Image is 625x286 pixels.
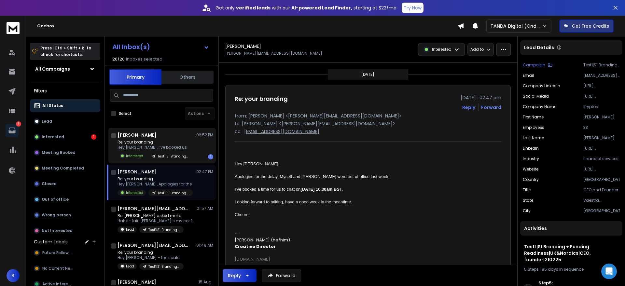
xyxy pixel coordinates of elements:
[523,73,534,78] p: Email
[126,264,134,269] p: Lead
[118,169,156,175] h1: [PERSON_NAME]
[523,104,556,109] p: Company Name
[30,246,100,259] button: Future Followup
[235,199,425,205] div: Looking forward to talking, have a good week in the meantime.
[228,272,241,279] div: Reply
[30,177,100,190] button: Closed
[118,205,189,212] h1: [PERSON_NAME][EMAIL_ADDRESS][DOMAIN_NAME]
[7,269,20,282] button: R
[148,227,180,232] p: Test1|S1 Branding + Funding Readiness|UK&Nordics|CEO, founder|210225
[235,211,425,218] div: Cheers,
[583,156,620,161] p: financial services
[520,221,622,236] div: Activities
[42,266,75,271] span: No Current Need
[583,198,620,203] p: Vaestra Goetaland County
[583,115,620,120] p: [PERSON_NAME]
[30,130,100,143] button: Interested1
[235,173,425,180] div: Apologies for the delay. Myself and [PERSON_NAME] were out of office last week!
[42,228,73,233] p: Not Interested
[118,279,156,285] h1: [PERSON_NAME]
[542,266,584,272] span: 95 days in sequence
[523,156,539,161] p: Industry
[583,62,620,68] p: Test1|S1 Branding + Funding Readiness|UK&Nordics|CEO, founder|210225
[126,190,143,195] p: Interested
[37,23,458,29] h1: Onebox
[404,5,422,11] p: Try Now
[524,44,554,51] p: Lead Details
[583,104,620,109] p: Kryptos
[30,224,100,237] button: Not Interested
[126,227,134,232] p: Lead
[524,267,618,272] div: |
[524,266,539,272] span: 5 Steps
[235,161,425,167] div: Hey [PERSON_NAME],
[524,243,618,263] h1: Test1|S1 Branding + Funding Readiness|UK&Nordics|CEO, founder|210225
[118,176,193,182] p: Re: your branding
[42,166,84,171] p: Meeting Completed
[161,70,214,84] button: Others
[225,43,261,49] h1: [PERSON_NAME]
[118,145,193,150] p: Hey [PERSON_NAME], I’ve booked us
[225,51,322,56] p: [PERSON_NAME][EMAIL_ADDRESS][DOMAIN_NAME]
[235,256,270,262] a: [DOMAIN_NAME]
[300,187,342,192] b: [DATE] 10.30am BST
[158,154,189,159] p: Test1|S1 Branding + Funding Readiness|UK&Nordics|CEO, founder|210225
[118,218,196,224] p: Haha- fair! [PERSON_NAME]’s my co-founder. Totally
[523,167,538,172] p: Website
[16,121,21,127] p: 1
[235,231,290,250] font: – [PERSON_NAME] (he/him)
[126,56,162,62] h3: Inboxes selected
[30,99,100,112] button: All Status
[109,69,161,85] button: Primary
[583,94,620,99] p: [URL][DOMAIN_NAME]
[244,128,319,135] p: [EMAIL_ADDRESS][DOMAIN_NAME]
[491,23,542,29] p: TANDA Digital (Kind Studio)
[30,162,100,175] button: Meeting Completed
[118,182,193,187] p: Hey [PERSON_NAME], Apologies for the
[42,134,64,140] p: Interested
[523,62,552,68] button: Campaign
[42,119,52,124] p: Lead
[523,146,539,151] p: LinkedIn
[481,104,501,111] div: Forward
[462,104,475,111] button: Reply
[118,242,189,249] h1: [PERSON_NAME][EMAIL_ADDRESS][DOMAIN_NAME]
[583,83,620,89] p: [URL][DOMAIN_NAME]
[523,94,549,99] p: Social Media
[35,66,70,72] h1: All Campaigns
[30,115,100,128] button: Lead
[223,269,257,282] button: Reply
[523,125,544,130] p: Employees
[470,47,484,52] p: Add to
[42,197,69,202] p: Out of office
[583,187,620,193] p: CEO and Founder
[235,94,288,103] h1: Re: your branding
[235,128,242,135] p: cc:
[30,62,100,75] button: All Campaigns
[30,86,100,95] h3: Filters
[118,255,184,260] p: Hey [PERSON_NAME] - the scale
[601,264,617,279] div: Open Intercom Messenger
[118,250,184,255] p: Re: your branding
[42,103,63,108] p: All Status
[197,206,213,211] p: 01:57 AM
[559,20,614,33] button: Get Free Credits
[523,62,545,68] p: Campaign
[118,140,193,145] p: Re: your branding
[7,22,20,34] img: logo
[6,124,19,137] a: 1
[523,177,539,182] p: Country
[126,154,143,158] p: Interested
[196,243,213,248] p: 01:49 AM
[523,115,544,120] p: First Name
[235,120,501,127] p: to: [PERSON_NAME] <[PERSON_NAME][EMAIL_ADDRESS][DOMAIN_NAME]>
[461,94,501,101] p: [DATE] : 02:47 pm
[30,262,100,275] button: No Current Need
[583,73,620,78] p: [EMAIL_ADDRESS][DOMAIN_NAME]
[53,44,85,52] span: Ctrl + Shift + k
[196,132,213,138] p: 02:52 PM
[583,135,620,141] p: [PERSON_NAME]
[583,177,620,182] p: [GEOGRAPHIC_DATA]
